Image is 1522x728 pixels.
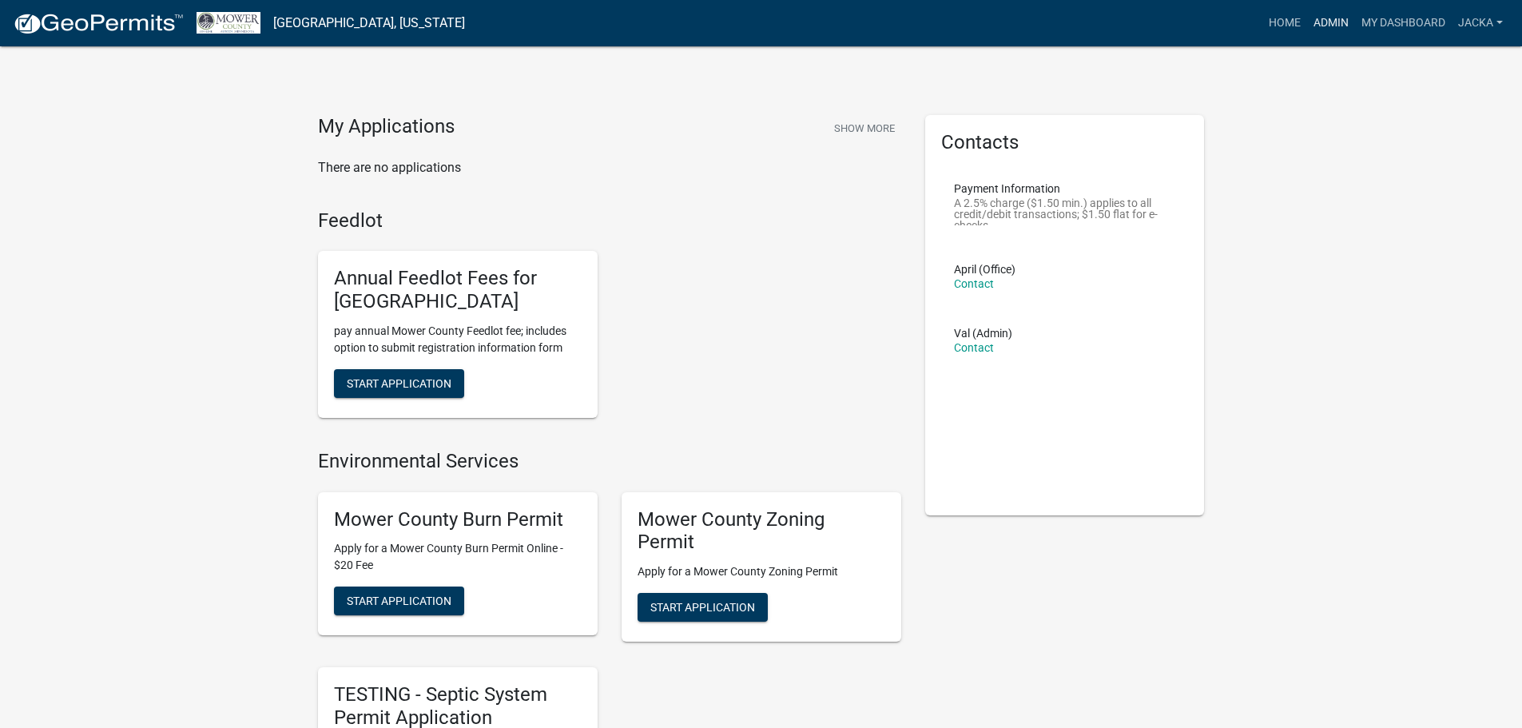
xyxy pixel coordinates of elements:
[650,601,755,614] span: Start Application
[954,197,1176,225] p: A 2.5% charge ($1.50 min.) applies to all credit/debit transactions; $1.50 flat for e-checks
[638,593,768,622] button: Start Application
[318,450,901,473] h4: Environmental Services
[273,10,465,37] a: [GEOGRAPHIC_DATA], [US_STATE]
[347,595,451,607] span: Start Application
[941,131,1189,154] h5: Contacts
[334,508,582,531] h5: Mower County Burn Permit
[954,264,1015,275] p: April (Office)
[954,328,1012,339] p: Val (Admin)
[334,540,582,574] p: Apply for a Mower County Burn Permit Online - $20 Fee
[318,115,455,139] h4: My Applications
[1452,8,1509,38] a: jacka
[638,563,885,580] p: Apply for a Mower County Zoning Permit
[1262,8,1307,38] a: Home
[318,209,901,233] h4: Feedlot
[197,12,260,34] img: Mower County, Minnesota
[1307,8,1355,38] a: Admin
[954,183,1176,194] p: Payment Information
[638,508,885,555] h5: Mower County Zoning Permit
[1355,8,1452,38] a: My Dashboard
[334,267,582,313] h5: Annual Feedlot Fees for [GEOGRAPHIC_DATA]
[347,376,451,389] span: Start Application
[334,587,464,615] button: Start Application
[334,323,582,356] p: pay annual Mower County Feedlot fee; includes option to submit registration information form
[318,158,901,177] p: There are no applications
[334,369,464,398] button: Start Application
[828,115,901,141] button: Show More
[954,341,994,354] a: Contact
[954,277,994,290] a: Contact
